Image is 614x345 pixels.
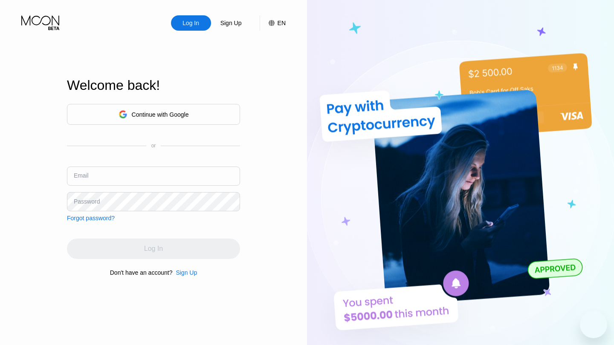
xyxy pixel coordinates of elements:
[182,19,200,27] div: Log In
[278,20,286,26] div: EN
[211,15,251,31] div: Sign Up
[220,19,243,27] div: Sign Up
[580,311,607,338] iframe: Кнопка запуска окна обмена сообщениями
[110,269,173,276] div: Don't have an account?
[74,198,100,205] div: Password
[74,172,89,179] div: Email
[67,215,115,221] div: Forgot password?
[171,15,211,31] div: Log In
[151,143,156,149] div: or
[172,269,197,276] div: Sign Up
[260,15,286,31] div: EN
[132,111,189,118] div: Continue with Google
[67,104,240,125] div: Continue with Google
[176,269,197,276] div: Sign Up
[67,78,240,93] div: Welcome back!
